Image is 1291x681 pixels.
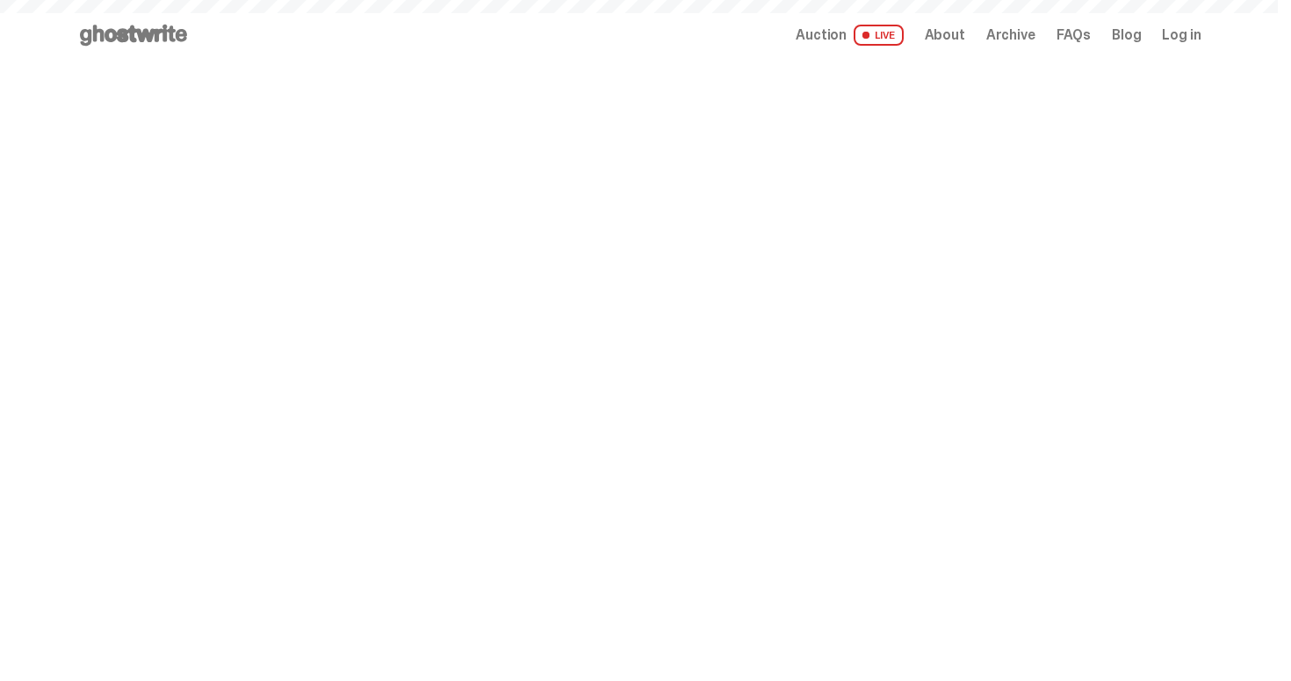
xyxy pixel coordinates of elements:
[854,25,904,46] span: LIVE
[925,28,965,42] a: About
[1162,28,1201,42] a: Log in
[1057,28,1091,42] a: FAQs
[1112,28,1141,42] a: Blog
[796,25,903,46] a: Auction LIVE
[986,28,1035,42] a: Archive
[796,28,847,42] span: Auction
